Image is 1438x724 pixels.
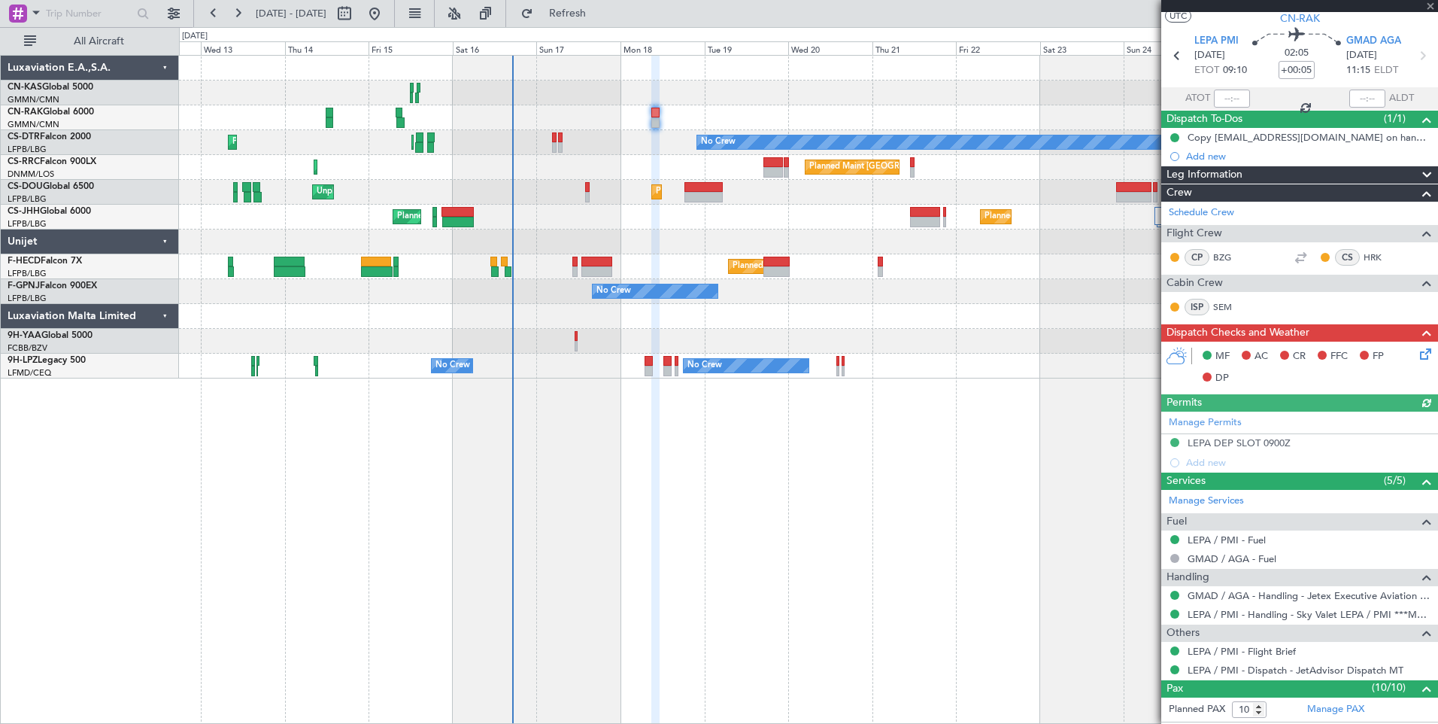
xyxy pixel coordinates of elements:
[1194,63,1219,78] span: ETOT
[620,41,705,55] div: Mon 18
[256,7,326,20] span: [DATE] - [DATE]
[8,144,47,155] a: LFPB/LBG
[1213,300,1247,314] a: SEM
[1166,625,1200,642] span: Others
[1166,184,1192,202] span: Crew
[1166,275,1223,292] span: Cabin Crew
[984,205,1221,228] div: Planned Maint [GEOGRAPHIC_DATA] ([GEOGRAPHIC_DATA])
[8,218,47,230] a: LFPB/LBG
[1285,46,1309,61] span: 02:05
[1166,324,1309,342] span: Dispatch Checks and Weather
[8,94,59,105] a: GMMN/CMN
[285,41,369,55] div: Thu 14
[1215,349,1230,364] span: MF
[1384,111,1406,126] span: (1/1)
[201,41,285,55] div: Wed 13
[1188,534,1266,546] a: LEPA / PMI - Fuel
[1346,63,1370,78] span: 11:15
[536,8,599,19] span: Refresh
[8,157,96,166] a: CS-RRCFalcon 900LX
[701,131,736,154] div: No Crew
[8,342,47,354] a: FCBB/BZV
[1346,48,1377,63] span: [DATE]
[8,281,97,291] a: F-GPNJFalcon 900EX
[1373,349,1384,364] span: FP
[1215,371,1229,386] span: DP
[1188,664,1403,677] a: LEPA / PMI - Dispatch - JetAdvisor Dispatch MT
[8,108,43,117] span: CN-RAK
[1389,91,1414,106] span: ALDT
[1165,9,1191,23] button: UTC
[8,281,40,291] span: F-GPNJ
[1124,41,1208,55] div: Sun 24
[8,207,40,216] span: CS-JHH
[1223,63,1247,78] span: 09:10
[1307,702,1364,717] a: Manage PAX
[1166,473,1206,490] span: Services
[1374,63,1398,78] span: ELDT
[8,182,94,191] a: CS-DOUGlobal 6500
[656,181,893,203] div: Planned Maint [GEOGRAPHIC_DATA] ([GEOGRAPHIC_DATA])
[1185,249,1209,266] div: CP
[1166,111,1242,128] span: Dispatch To-Dos
[1166,166,1242,184] span: Leg Information
[17,29,163,53] button: All Aircraft
[8,268,47,279] a: LFPB/LBG
[536,41,620,55] div: Sun 17
[8,108,94,117] a: CN-RAKGlobal 6000
[1293,349,1306,364] span: CR
[8,367,51,379] a: LFMD/CEQ
[687,354,722,377] div: No Crew
[596,280,631,303] div: No Crew
[1169,494,1244,509] a: Manage Services
[733,255,969,278] div: Planned Maint [GEOGRAPHIC_DATA] ([GEOGRAPHIC_DATA])
[1194,34,1239,49] span: LEPA PMI
[8,83,93,92] a: CN-KASGlobal 5000
[8,193,47,205] a: LFPB/LBG
[1213,251,1247,264] a: BZG
[1169,205,1234,221] a: Schedule Crew
[788,41,872,55] div: Wed 20
[514,2,604,26] button: Refresh
[8,157,40,166] span: CS-RRC
[182,30,208,43] div: [DATE]
[232,131,309,154] div: Planned Maint Sofia
[8,257,82,266] a: F-HECDFalcon 7X
[8,83,42,92] span: CN-KAS
[39,36,159,47] span: All Aircraft
[8,132,91,141] a: CS-DTRFalcon 2000
[1188,131,1430,144] div: Copy [EMAIL_ADDRESS][DOMAIN_NAME] on handling requests
[8,169,54,180] a: DNMM/LOS
[1169,702,1225,717] label: Planned PAX
[1188,589,1430,602] a: GMAD / AGA - Handling - Jetex Executive Aviation Morocco GMAD / AGA
[317,181,564,203] div: Unplanned Maint [GEOGRAPHIC_DATA] ([GEOGRAPHIC_DATA])
[1166,513,1187,531] span: Fuel
[1166,680,1183,698] span: Pax
[705,41,789,55] div: Tue 19
[1280,11,1320,26] span: CN-RAK
[1040,41,1124,55] div: Sat 23
[1330,349,1348,364] span: FFC
[956,41,1040,55] div: Fri 22
[1166,225,1222,242] span: Flight Crew
[369,41,453,55] div: Fri 15
[1364,251,1397,264] a: HRK
[1188,645,1296,658] a: LEPA / PMI - Flight Brief
[872,41,957,55] div: Thu 21
[1384,473,1406,488] span: (5/5)
[1194,48,1225,63] span: [DATE]
[8,331,93,340] a: 9H-YAAGlobal 5000
[809,156,1046,178] div: Planned Maint [GEOGRAPHIC_DATA] ([GEOGRAPHIC_DATA])
[1254,349,1268,364] span: AC
[1188,552,1276,565] a: GMAD / AGA - Fuel
[8,182,43,191] span: CS-DOU
[8,207,91,216] a: CS-JHHGlobal 6000
[1185,299,1209,315] div: ISP
[1166,569,1209,586] span: Handling
[1335,249,1360,266] div: CS
[1346,34,1401,49] span: GMAD AGA
[8,119,59,130] a: GMMN/CMN
[8,132,40,141] span: CS-DTR
[1186,150,1430,163] div: Add new
[8,293,47,304] a: LFPB/LBG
